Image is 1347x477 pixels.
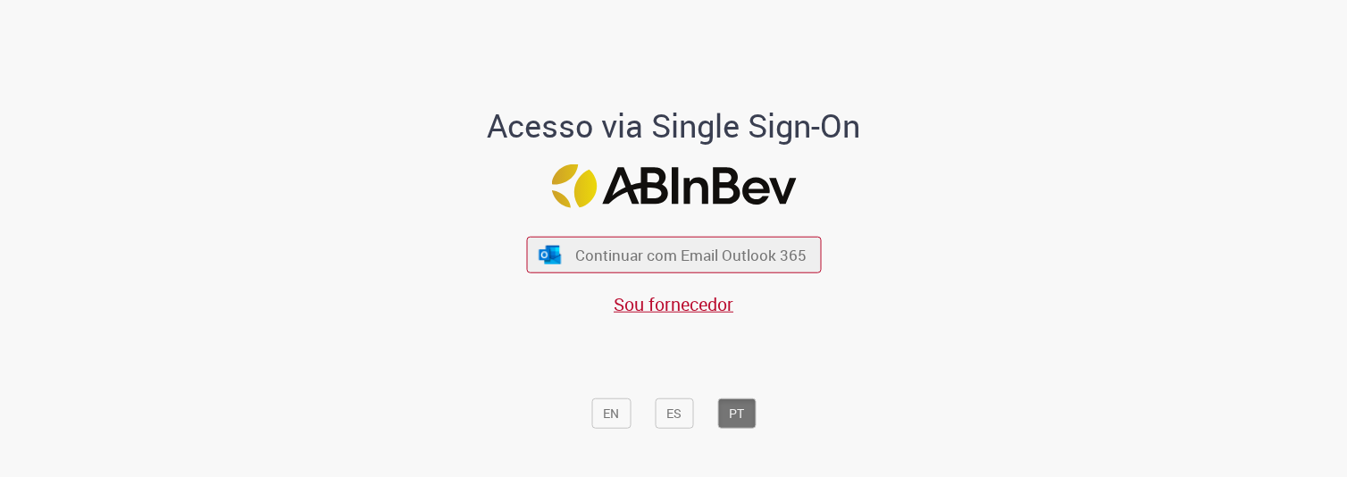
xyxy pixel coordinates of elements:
button: ícone Azure/Microsoft 360 Continuar com Email Outlook 365 [526,237,821,273]
img: ícone Azure/Microsoft 360 [538,245,563,264]
button: ES [655,398,693,429]
h1: Acesso via Single Sign-On [426,108,922,144]
a: Sou fornecedor [614,292,733,316]
span: Continuar com Email Outlook 365 [575,245,807,265]
button: EN [591,398,631,429]
button: PT [717,398,756,429]
img: Logo ABInBev [551,164,796,208]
